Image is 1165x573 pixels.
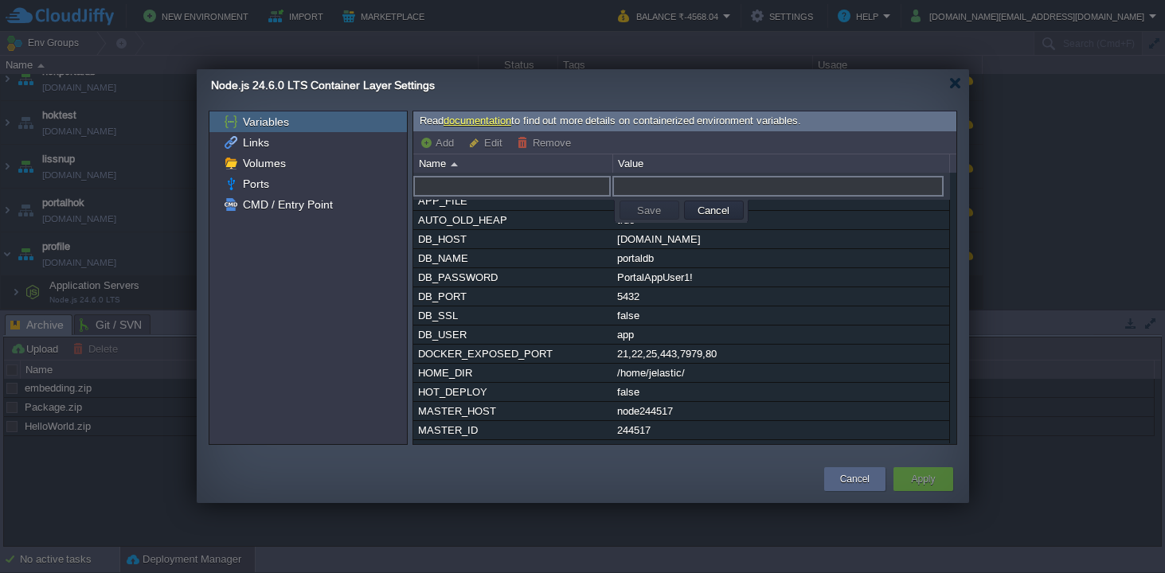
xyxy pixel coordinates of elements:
[240,177,272,191] a: Ports
[613,364,948,382] div: /home/jelastic/
[414,325,612,344] div: DB_USER
[444,115,511,127] a: documentation
[414,364,612,382] div: HOME_DIR
[613,230,948,248] div: [DOMAIN_NAME]
[613,383,948,401] div: false
[420,135,459,150] button: Add
[413,111,956,131] div: Read to find out more details on containerized environment variables.
[693,203,734,217] button: Cancel
[613,306,948,325] div: false
[613,402,948,420] div: node244517
[414,440,612,458] div: MASTER_IP
[414,402,612,420] div: MASTER_HOST
[240,197,335,212] a: CMD / Entry Point
[840,471,870,487] button: Cancel
[517,135,576,150] button: Remove
[613,249,948,267] div: portaldb
[613,345,948,363] div: 21,22,25,443,7979,80
[613,421,948,439] div: 244517
[613,192,948,210] div: server.js
[414,383,612,401] div: HOT_DEPLOY
[911,471,935,487] button: Apply
[414,287,612,306] div: DB_PORT
[632,203,666,217] button: Save
[415,154,612,173] div: Name
[211,79,435,92] span: Node.js 24.6.0 LTS Container Layer Settings
[414,268,612,286] div: DB_PASSWORD
[414,421,612,439] div: MASTER_ID
[614,154,949,173] div: Value
[613,287,948,306] div: 5432
[240,135,272,150] a: Links
[414,249,612,267] div: DB_NAME
[414,230,612,248] div: DB_HOST
[613,440,948,458] div: [TECHNICAL_ID]
[468,135,507,150] button: Edit
[414,306,612,325] div: DB_SSL
[414,345,612,363] div: DOCKER_EXPOSED_PORT
[240,156,288,170] a: Volumes
[613,325,948,344] div: app
[240,115,291,129] a: Variables
[613,268,948,286] div: PortalAppUser1!
[414,211,612,229] div: AUTO_OLD_HEAP
[613,211,948,229] div: true
[414,192,612,210] div: APP_FILE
